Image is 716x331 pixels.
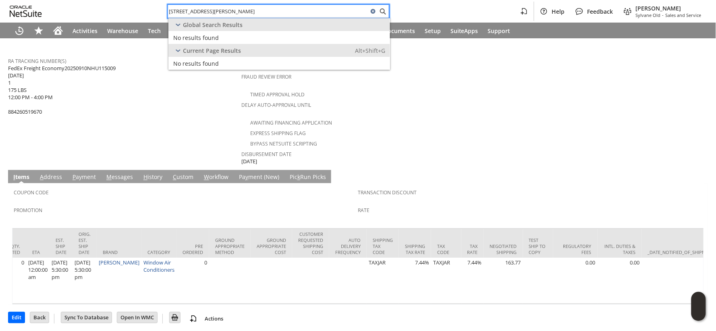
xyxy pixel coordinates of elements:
a: Timed Approval Hold [250,91,305,98]
span: Help [552,8,565,15]
svg: Search [378,6,388,16]
a: Warehouse [102,23,143,39]
a: Express Shipping Flag [250,130,306,137]
div: Pre Ordered [183,244,203,256]
iframe: Click here to launch Oracle Guided Learning Help Panel [691,292,706,321]
a: Activities [68,23,102,39]
span: H [143,173,147,181]
input: Print [170,312,180,323]
span: Support [488,27,511,35]
a: Messages [104,173,135,182]
span: Documents [384,27,415,35]
span: y [245,173,248,181]
div: Ground Appropriate Cost [257,237,286,256]
a: Payment (New) [237,173,281,182]
span: Oracle Guided Learning Widget. To move around, please hold and drag [691,307,706,321]
a: Actions [201,315,226,323]
div: Brand [103,250,135,256]
td: 0 [176,258,209,304]
input: Sync To Database [61,312,112,323]
div: ETA [32,250,44,256]
div: Shipping Tax Code [373,237,393,256]
span: Tech [148,27,161,35]
svg: logo [10,6,42,17]
span: I [13,173,15,181]
span: Current Page Results [183,47,241,54]
a: Disbursement Date [241,151,292,158]
a: Awaiting Financing Application [250,119,332,126]
span: M [106,173,112,181]
span: Warehouse [107,27,138,35]
div: Regulatory Fees [559,244,591,256]
td: TAXJAR [431,258,461,304]
div: Ground Appropriate Method [215,237,245,256]
a: Home [48,23,68,39]
a: Payment [71,173,98,182]
td: [DATE] 5:30:00 pm [73,258,97,304]
span: Alt+Shift+G [355,47,385,54]
a: Documents [379,23,420,39]
img: add-record.svg [189,314,198,324]
div: Intl. Duties & Taxes [604,244,636,256]
span: SuiteApps [450,27,478,35]
a: Address [38,173,64,182]
span: [DATE] [241,158,257,165]
span: P [73,173,76,181]
div: Tax Rate [467,244,478,256]
a: RA Tracking Number(s) [8,58,66,65]
a: Window Air Conditioners [143,259,174,274]
div: Customer Requested Shipping Cost [298,231,323,256]
div: Tax Code [437,244,455,256]
div: Shipping Tax Rate [405,244,425,256]
div: Test Ship To Copy [529,237,547,256]
a: Custom [171,173,195,182]
span: Global Search Results [183,21,243,29]
a: No results found [168,31,390,44]
a: [PERSON_NAME] [99,259,139,266]
svg: Recent Records [15,26,24,35]
a: Rate [358,207,370,214]
td: 7.44% [461,258,484,304]
a: Bypass NetSuite Scripting [250,140,317,147]
div: Category [147,250,170,256]
span: No results found [173,60,219,67]
a: Fraud Review Error [241,73,291,80]
a: History [141,173,164,182]
span: k [297,173,300,181]
a: Unrolled view on [693,172,703,181]
span: A [40,173,44,181]
td: [DATE] 5:30:00 pm [50,258,73,304]
a: Setup [420,23,446,39]
a: Recent Records [10,23,29,39]
span: C [173,173,176,181]
input: Edit [8,312,25,323]
img: Print [170,313,180,323]
a: Promotion [14,207,42,214]
a: PickRun Picks [288,173,328,182]
svg: Shortcuts [34,26,44,35]
a: Coupon Code [14,189,49,196]
td: 0.00 [553,258,598,304]
span: FedEx Freight Economy20250910NHU115009 [DATE] 1 175 LBS 12:00 PM - 4:00 PM 884260519670 [8,65,116,116]
input: Search [168,6,368,16]
a: SuiteApps [446,23,483,39]
svg: Home [53,26,63,35]
div: Negotiated Shipping [490,244,517,256]
a: Workflow [202,173,230,182]
a: Transaction Discount [358,189,417,196]
a: Leads [166,23,191,39]
div: Auto Delivery Frequency [335,237,361,256]
div: Est. Ship Date [56,237,66,256]
span: Feedback [587,8,613,15]
td: [DATE] 12:00:00 am [26,258,50,304]
span: - [662,12,664,18]
a: Tech [143,23,166,39]
td: 0.00 [598,258,642,304]
a: No results found [168,57,390,70]
a: Delay Auto-Approval Until [241,102,311,108]
td: TAXJAR [367,258,399,304]
div: Orig. Est. Ship Date [79,231,91,256]
input: Back [30,312,49,323]
input: Open In WMC [117,312,157,323]
a: Items [11,173,31,182]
